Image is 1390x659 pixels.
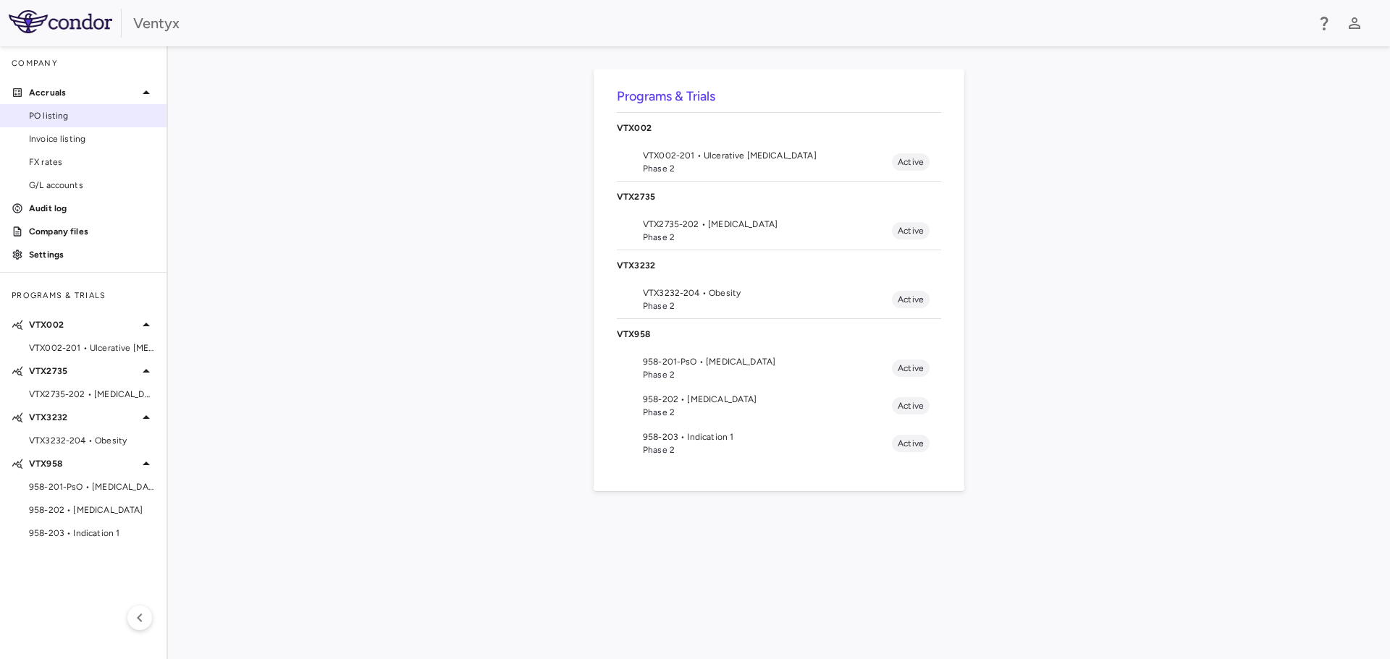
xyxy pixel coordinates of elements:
[29,365,138,378] p: VTX2735
[29,86,138,99] p: Accruals
[617,87,941,106] h6: Programs & Trials
[643,149,892,162] span: VTX002-201 • Ulcerative [MEDICAL_DATA]
[617,190,941,203] p: VTX2735
[617,281,941,318] li: VTX3232-204 • ObesityPhase 2Active
[617,143,941,181] li: VTX002-201 • Ulcerative [MEDICAL_DATA]Phase 2Active
[643,286,892,299] span: VTX3232-204 • Obesity
[892,362,930,375] span: Active
[643,162,892,175] span: Phase 2
[643,218,892,231] span: VTX2735-202 • [MEDICAL_DATA]
[643,299,892,313] span: Phase 2
[643,393,892,406] span: 958-202 • [MEDICAL_DATA]
[29,132,155,145] span: Invoice listing
[133,12,1306,34] div: Ventyx
[29,503,155,516] span: 958-202 • [MEDICAL_DATA]
[29,202,155,215] p: Audit log
[29,179,155,192] span: G/L accounts
[29,388,155,401] span: VTX2735-202 • [MEDICAL_DATA]
[617,113,941,143] div: VTX002
[617,387,941,425] li: 958-202 • [MEDICAL_DATA]Phase 2Active
[29,248,155,261] p: Settings
[643,430,892,443] span: 958-203 • Indication 1
[29,434,155,447] span: VTX3232-204 • Obesity
[29,457,138,470] p: VTX958
[617,319,941,349] div: VTX958
[643,406,892,419] span: Phase 2
[892,293,930,306] span: Active
[892,437,930,450] span: Active
[643,368,892,381] span: Phase 2
[617,182,941,212] div: VTX2735
[617,259,941,272] p: VTX3232
[617,212,941,250] li: VTX2735-202 • [MEDICAL_DATA]Phase 2Active
[29,411,138,424] p: VTX3232
[617,122,941,135] p: VTX002
[643,443,892,456] span: Phase 2
[29,109,155,122] span: PO listing
[617,250,941,281] div: VTX3232
[29,225,155,238] p: Company files
[9,10,112,33] img: logo-full-SnFGN8VE.png
[643,231,892,244] span: Phase 2
[29,480,155,493] span: 958-201-PsO • [MEDICAL_DATA]
[29,341,155,354] span: VTX002-201 • Ulcerative [MEDICAL_DATA]
[29,318,138,331] p: VTX002
[29,527,155,540] span: 958-203 • Indication 1
[892,399,930,412] span: Active
[617,425,941,462] li: 958-203 • Indication 1Phase 2Active
[617,328,941,341] p: VTX958
[29,156,155,169] span: FX rates
[617,349,941,387] li: 958-201-PsO • [MEDICAL_DATA]Phase 2Active
[892,224,930,237] span: Active
[643,355,892,368] span: 958-201-PsO • [MEDICAL_DATA]
[892,156,930,169] span: Active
